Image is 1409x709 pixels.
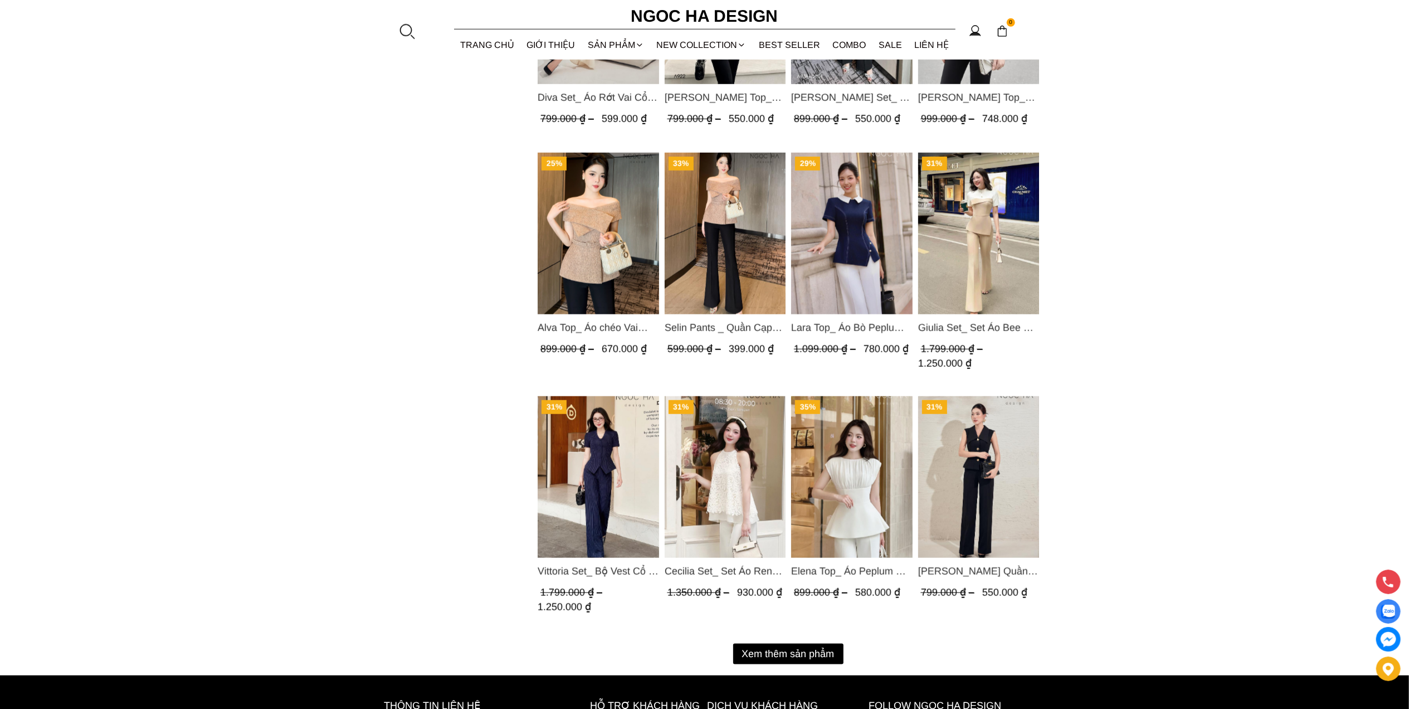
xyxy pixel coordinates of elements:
[791,153,913,314] a: Product image - Lara Top_ Áo Bò Peplum Vạt Chép Đính Cúc Mix Cổ Trắng A1058
[664,153,786,314] a: Product image - Selin Pants _ Quần Cạp Cao Xếp Ly Giữa 2 màu Đen, Cam - Q007
[918,320,1039,336] span: Giulia Set_ Set Áo Bee Mix Cổ Trắng Đính Cúc Quần Loe BQ014
[454,30,521,60] a: TRANG CHỦ
[733,644,844,664] button: Xem thêm sản phẩm
[918,564,1039,579] span: [PERSON_NAME] Quần Suông Trắng Q059
[540,113,597,124] span: 799.000 ₫
[538,90,659,105] a: Link to Diva Set_ Áo Rớt Vai Cổ V, Chân Váy Lụa Đuôi Cá A1078+CV134
[791,90,913,105] span: [PERSON_NAME] Set_ Áo Vạt Chéo Đính 3 Cúc, Quần Suông Ống Loe A934+Q007
[794,113,850,124] span: 899.000 ₫
[920,587,977,598] span: 799.000 ₫
[667,587,732,598] span: 1.350.000 ₫
[918,90,1039,105] span: [PERSON_NAME] Top_ Áo Vest Cách Điệu Cổ Ngang Vạt Chéo Tay Cộc Màu Trắng A936
[791,320,913,336] a: Link to Lara Top_ Áo Bò Peplum Vạt Chép Đính Cúc Mix Cổ Trắng A1058
[794,343,859,354] span: 1.099.000 ₫
[664,564,786,579] a: Link to Cecilia Set_ Set Áo Ren Cổ Yếm Quần Suông Màu Kem BQ015
[791,396,913,558] a: Product image - Elena Top_ Áo Peplum Cổ Nhún Màu Trắng A1066
[538,153,659,314] img: Alva Top_ Áo chéo Vai Kèm Đai Màu Be A822
[664,396,786,558] img: Cecilia Set_ Set Áo Ren Cổ Yếm Quần Suông Màu Kem BQ015
[602,113,647,124] span: 599.000 ₫
[918,564,1039,579] a: Link to Lara Pants_ Quần Suông Trắng Q059
[667,343,723,354] span: 599.000 ₫
[538,153,659,314] a: Product image - Alva Top_ Áo chéo Vai Kèm Đai Màu Be A822
[621,3,788,30] a: Ngoc Ha Design
[540,587,605,598] span: 1.799.000 ₫
[538,564,659,579] span: Vittoria Set_ Bộ Vest Cổ V Quần Suông Kẻ Sọc BQ013
[664,90,786,105] span: [PERSON_NAME] Top_ Áo Cổ Tròn Tùng May Gân Nổi Màu Kem A922
[982,587,1027,598] span: 550.000 ₫
[918,396,1039,558] img: Lara Pants_ Quần Suông Trắng Q059
[667,113,723,124] span: 799.000 ₫
[664,320,786,336] a: Link to Selin Pants _ Quần Cạp Cao Xếp Ly Giữa 2 màu Đen, Cam - Q007
[855,587,900,598] span: 580.000 ₫
[538,396,659,558] img: Vittoria Set_ Bộ Vest Cổ V Quần Suông Kẻ Sọc BQ013
[1376,627,1401,652] a: messenger
[602,343,647,354] span: 670.000 ₫
[664,564,786,579] span: Cecilia Set_ Set Áo Ren Cổ Yếm Quần Suông Màu Kem BQ015
[1381,605,1395,619] img: Display image
[920,113,977,124] span: 999.000 ₫
[918,90,1039,105] a: Link to Fiona Top_ Áo Vest Cách Điệu Cổ Ngang Vạt Chéo Tay Cộc Màu Trắng A936
[794,587,850,598] span: 899.000 ₫
[728,113,773,124] span: 550.000 ₫
[753,30,827,60] a: BEST SELLER
[872,30,909,60] a: SALE
[737,587,782,598] span: 930.000 ₫
[791,320,913,336] span: Lara Top_ Áo Bò Peplum Vạt Chép Đính Cúc Mix Cổ Trắng A1058
[918,358,971,369] span: 1.250.000 ₫
[996,25,1008,37] img: img-CART-ICON-ksit0nf1
[918,153,1039,314] a: Product image - Giulia Set_ Set Áo Bee Mix Cổ Trắng Đính Cúc Quần Loe BQ014
[918,396,1039,558] a: Product image - Lara Pants_ Quần Suông Trắng Q059
[540,343,597,354] span: 899.000 ₫
[520,30,582,60] a: GIỚI THIỆU
[664,320,786,336] span: Selin Pants _ Quần Cạp Cao Xếp Ly Giữa 2 màu Đen, Cam - Q007
[538,320,659,336] span: Alva Top_ Áo chéo Vai Kèm Đai Màu Be A822
[650,30,753,60] a: NEW COLLECTION
[538,564,659,579] a: Link to Vittoria Set_ Bộ Vest Cổ V Quần Suông Kẻ Sọc BQ013
[1376,599,1401,624] a: Display image
[538,396,659,558] a: Product image - Vittoria Set_ Bộ Vest Cổ V Quần Suông Kẻ Sọc BQ013
[728,343,773,354] span: 399.000 ₫
[982,113,1027,124] span: 748.000 ₫
[920,343,985,354] span: 1.799.000 ₫
[791,564,913,579] a: Link to Elena Top_ Áo Peplum Cổ Nhún Màu Trắng A1066
[918,320,1039,336] a: Link to Giulia Set_ Set Áo Bee Mix Cổ Trắng Đính Cúc Quần Loe BQ014
[908,30,955,60] a: LIÊN HỆ
[664,153,786,314] img: Selin Pants _ Quần Cạp Cao Xếp Ly Giữa 2 màu Đen, Cam - Q007
[791,564,913,579] span: Elena Top_ Áo Peplum Cổ Nhún Màu Trắng A1066
[582,30,651,60] div: SẢN PHẨM
[826,30,872,60] a: Combo
[664,396,786,558] a: Product image - Cecilia Set_ Set Áo Ren Cổ Yếm Quần Suông Màu Kem BQ015
[855,113,900,124] span: 550.000 ₫
[918,153,1039,314] img: Giulia Set_ Set Áo Bee Mix Cổ Trắng Đính Cúc Quần Loe BQ014
[791,396,913,558] img: Elena Top_ Áo Peplum Cổ Nhún Màu Trắng A1066
[664,90,786,105] a: Link to Ellie Top_ Áo Cổ Tròn Tùng May Gân Nổi Màu Kem A922
[791,90,913,105] a: Link to Amy Set_ Áo Vạt Chéo Đính 3 Cúc, Quần Suông Ống Loe A934+Q007
[538,320,659,336] a: Link to Alva Top_ Áo chéo Vai Kèm Đai Màu Be A822
[538,90,659,105] span: Diva Set_ Áo Rớt Vai Cổ V, Chân Váy Lụa Đuôi Cá A1078+CV134
[864,343,909,354] span: 780.000 ₫
[1007,18,1016,27] span: 0
[538,601,591,613] span: 1.250.000 ₫
[791,153,913,314] img: Lara Top_ Áo Bò Peplum Vạt Chép Đính Cúc Mix Cổ Trắng A1058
